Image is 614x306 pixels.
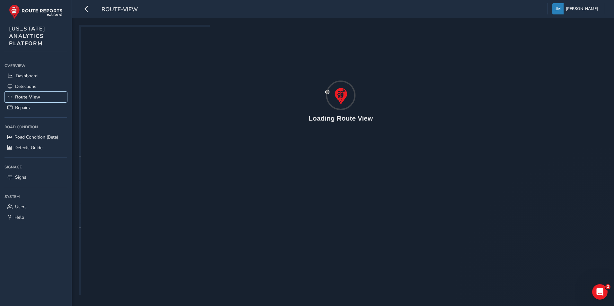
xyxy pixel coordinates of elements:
[309,114,373,122] h4: Loading Route View
[566,3,598,14] span: [PERSON_NAME]
[605,284,610,289] span: 2
[14,145,42,151] span: Defects Guide
[4,102,67,113] a: Repairs
[4,122,67,132] div: Road Condition
[592,284,608,300] iframe: Intercom live chat
[14,134,58,140] span: Road Condition (Beta)
[552,3,600,14] button: [PERSON_NAME]
[4,81,67,92] a: Detections
[4,192,67,201] div: System
[9,25,46,47] span: [US_STATE] ANALYTICS PLATFORM
[15,83,36,89] span: Detections
[14,214,24,220] span: Help
[4,162,67,172] div: Signage
[4,61,67,71] div: Overview
[4,92,67,102] a: Route View
[4,212,67,223] a: Help
[4,201,67,212] a: Users
[15,204,27,210] span: Users
[15,94,40,100] span: Route View
[4,132,67,142] a: Road Condition (Beta)
[552,3,564,14] img: diamond-layout
[9,4,63,19] img: rr logo
[101,5,138,14] span: route-view
[16,73,38,79] span: Dashboard
[4,71,67,81] a: Dashboard
[4,172,67,183] a: Signs
[15,105,30,111] span: Repairs
[4,142,67,153] a: Defects Guide
[15,174,26,180] span: Signs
